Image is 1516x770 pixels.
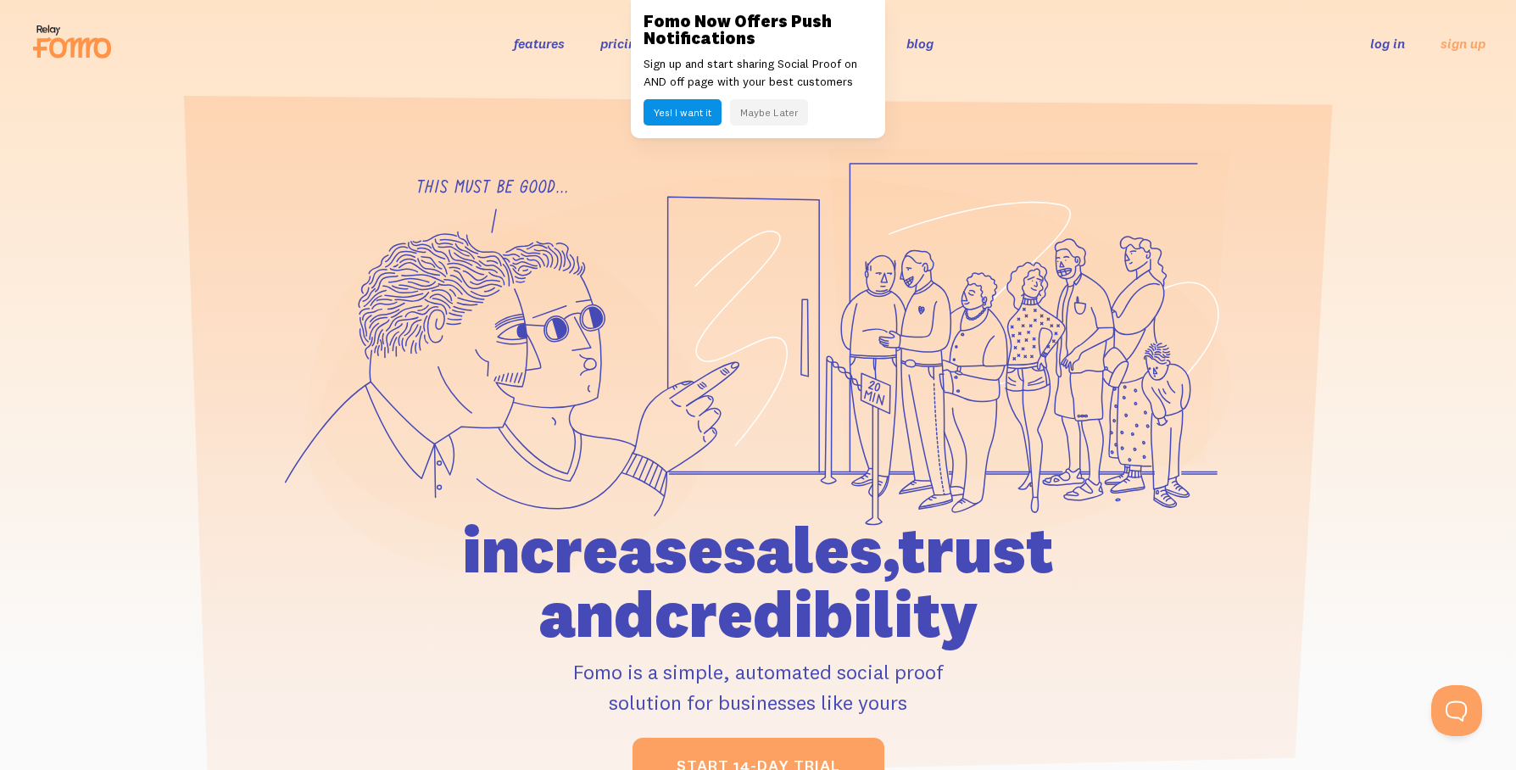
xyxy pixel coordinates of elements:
[514,35,565,52] a: features
[1370,35,1405,52] a: log in
[600,35,644,52] a: pricing
[644,55,872,91] p: Sign up and start sharing Social Proof on AND off page with your best customers
[1441,35,1485,53] a: sign up
[730,99,808,126] button: Maybe Later
[644,13,872,47] h3: Fomo Now Offers Push Notifications
[1431,685,1482,736] iframe: Help Scout Beacon - Open
[365,517,1151,646] h1: increase sales, trust and credibility
[365,656,1151,717] p: Fomo is a simple, automated social proof solution for businesses like yours
[906,35,934,52] a: blog
[644,99,722,126] button: Yes! I want it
